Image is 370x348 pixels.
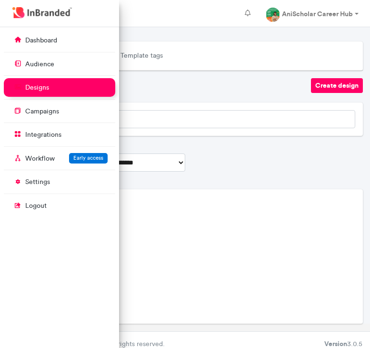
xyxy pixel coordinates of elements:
[10,5,74,20] img: InBranded Logo
[282,10,353,18] strong: AniScholar Career Hub
[258,4,366,23] a: AniScholar Career Hub
[4,173,115,191] a: settings
[311,78,363,93] button: Create design
[73,154,103,161] span: Early access
[25,201,47,211] p: logout
[25,154,55,164] p: Workflow
[25,83,49,92] p: designs
[4,78,115,96] a: designs
[8,78,311,87] h6: My designs
[266,8,280,22] img: profile dp
[25,107,59,116] p: campaigns
[113,47,170,64] a: Template tags
[25,60,54,69] p: audience
[25,130,61,140] p: integrations
[4,125,115,143] a: integrations
[324,339,347,348] b: Version
[4,102,115,120] a: campaigns
[4,149,115,167] a: WorkflowEarly access
[25,177,50,187] p: settings
[4,31,115,49] a: dashboard
[25,36,57,45] p: dashboard
[4,55,115,73] a: audience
